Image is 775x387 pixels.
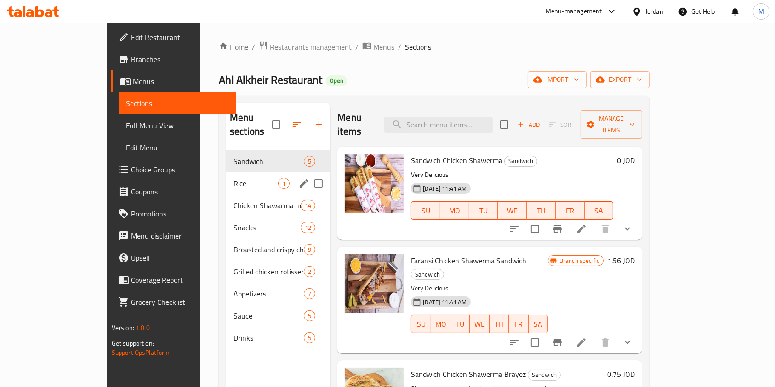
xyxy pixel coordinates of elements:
p: Very Delicious [411,283,548,294]
span: Full Menu View [126,120,229,131]
span: Faransi Chicken Shawerma Sandwich [411,254,526,267]
span: Sandwich [505,156,537,166]
div: Snacks [234,222,301,233]
span: 5 [304,157,315,166]
span: Branch specific [556,256,603,265]
span: Select to update [525,219,545,239]
span: TH [530,204,552,217]
span: import [535,74,579,85]
span: Promotions [131,208,229,219]
a: Grocery Checklist [111,291,237,313]
span: export [598,74,642,85]
span: WE [501,204,523,217]
button: Add [514,118,543,132]
div: Appetizers7 [226,283,330,305]
span: Sandwich [528,370,560,380]
svg: Show Choices [622,223,633,234]
button: SU [411,315,431,333]
h6: 0.75 JOD [607,368,635,381]
span: Menu disclaimer [131,230,229,241]
span: Add item [514,118,543,132]
span: Branches [131,54,229,65]
span: 14 [301,201,315,210]
button: delete [594,331,616,353]
span: FR [513,318,524,331]
li: / [252,41,255,52]
span: 2 [304,267,315,276]
button: WE [470,315,489,333]
span: Sort sections [286,114,308,136]
button: SA [585,201,614,220]
img: Faransi Chicken Shawerma Sandwich [345,254,404,313]
span: Menus [373,41,394,52]
div: Rice1edit [226,172,330,194]
div: Menu-management [546,6,602,17]
span: Get support on: [112,337,154,349]
div: items [304,244,315,255]
span: 1 [279,179,289,188]
button: TH [490,315,509,333]
span: Sandwich [234,156,304,167]
span: Broasted and crispy chicken [234,244,304,255]
p: Very Delicious [411,169,613,181]
a: Menus [362,41,394,53]
button: Branch-specific-item [547,331,569,353]
button: Manage items [581,110,642,139]
button: export [590,71,650,88]
div: items [301,222,315,233]
div: items [301,200,315,211]
span: Restaurants management [270,41,352,52]
span: MO [444,204,466,217]
span: Chicken Shawarma meals [234,200,301,211]
button: import [528,71,587,88]
button: show more [616,331,638,353]
button: TU [469,201,498,220]
nav: breadcrumb [219,41,650,53]
a: Restaurants management [259,41,352,53]
div: Sandwich [411,269,444,280]
a: Edit Menu [119,137,237,159]
button: Add section [308,114,330,136]
span: Manage items [588,113,635,136]
span: Sections [126,98,229,109]
div: Drinks5 [226,327,330,349]
span: MO [435,318,447,331]
button: Branch-specific-item [547,218,569,240]
div: Jordan [645,6,663,17]
span: Menus [133,76,229,87]
a: Edit menu item [576,223,587,234]
div: Grilled chicken rotisserie [234,266,304,277]
div: items [304,266,315,277]
span: SA [532,318,544,331]
span: TU [473,204,495,217]
span: Drinks [234,332,304,343]
span: Rice [234,178,278,189]
span: Ahl Alkheir Restaurant [219,69,322,90]
span: Upsell [131,252,229,263]
button: delete [594,218,616,240]
button: sort-choices [503,331,525,353]
a: Edit Restaurant [111,26,237,48]
button: SU [411,201,440,220]
span: TU [454,318,466,331]
button: show more [616,218,638,240]
span: Coupons [131,186,229,197]
button: WE [498,201,527,220]
a: Branches [111,48,237,70]
div: Grilled chicken rotisserie2 [226,261,330,283]
span: Appetizers [234,288,304,299]
div: Sandwich [528,370,561,381]
a: Support.OpsPlatform [112,347,170,359]
span: Sauce [234,310,304,321]
span: WE [473,318,485,331]
span: Select to update [525,333,545,352]
span: Edit Menu [126,142,229,153]
a: Upsell [111,247,237,269]
button: MO [440,201,469,220]
button: FR [556,201,585,220]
